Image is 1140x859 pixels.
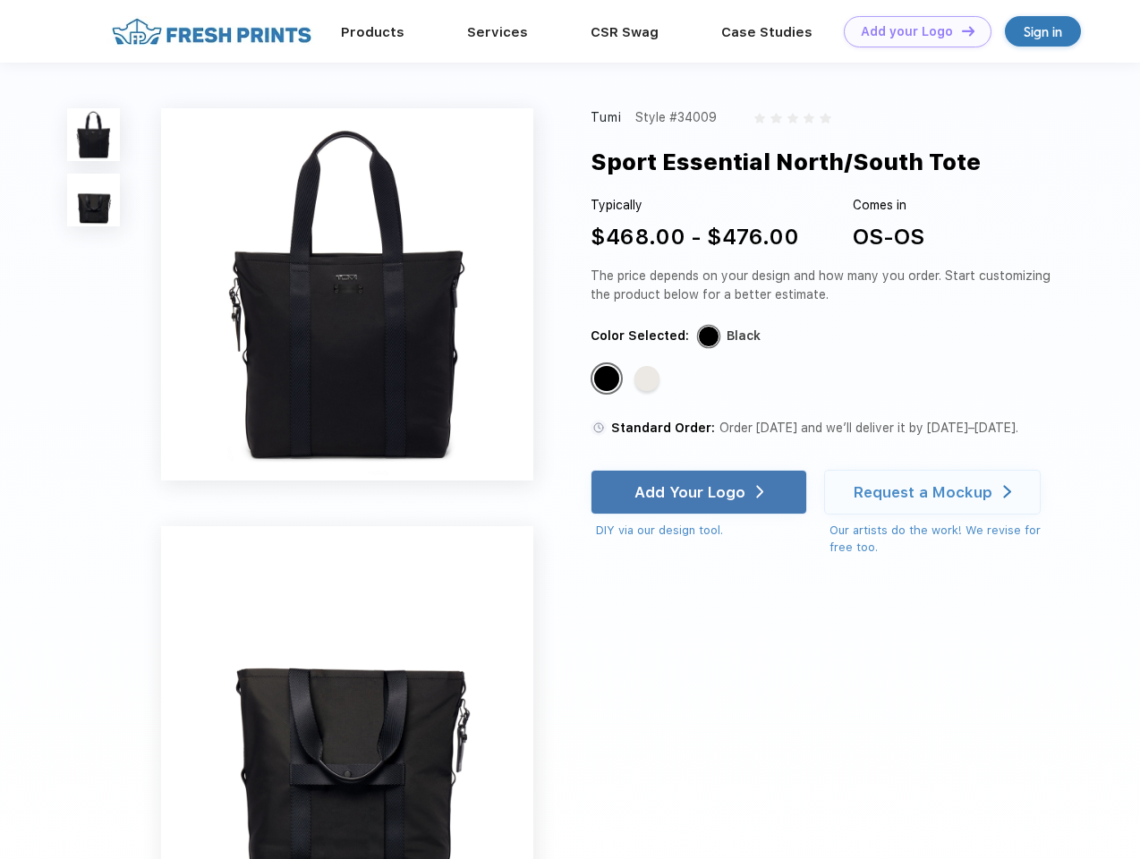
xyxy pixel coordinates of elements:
[962,26,974,36] img: DT
[591,267,1058,304] div: The price depends on your design and how many you order. Start customizing the product below for ...
[727,327,761,345] div: Black
[787,113,798,123] img: gray_star.svg
[1024,21,1062,42] div: Sign in
[591,196,799,215] div: Typically
[596,522,807,540] div: DIY via our design tool.
[634,366,659,391] div: Off White Tan
[591,108,623,127] div: Tumi
[820,113,830,123] img: gray_star.svg
[1003,485,1011,498] img: white arrow
[591,145,981,179] div: Sport Essential North/South Tote
[106,16,317,47] img: fo%20logo%202.webp
[611,421,715,435] span: Standard Order:
[829,522,1058,557] div: Our artists do the work! We revise for free too.
[854,483,992,501] div: Request a Mockup
[591,420,607,436] img: standard order
[341,24,404,40] a: Products
[67,108,120,161] img: func=resize&h=100
[853,221,924,253] div: OS-OS
[591,327,689,345] div: Color Selected:
[67,174,120,226] img: func=resize&h=100
[591,221,799,253] div: $468.00 - $476.00
[719,421,1018,435] span: Order [DATE] and we’ll deliver it by [DATE]–[DATE].
[754,113,765,123] img: gray_star.svg
[770,113,781,123] img: gray_star.svg
[161,108,533,481] img: func=resize&h=640
[1005,16,1081,47] a: Sign in
[804,113,814,123] img: gray_star.svg
[594,366,619,391] div: Black
[634,483,745,501] div: Add Your Logo
[756,485,764,498] img: white arrow
[635,108,717,127] div: Style #34009
[853,196,924,215] div: Comes in
[861,24,953,39] div: Add your Logo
